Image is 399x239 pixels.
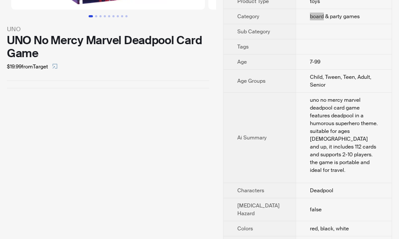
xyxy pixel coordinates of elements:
span: Age [237,58,247,65]
span: Category [237,13,259,20]
span: Colors [237,225,253,232]
div: $19.99 from Target [7,60,209,74]
button: Go to slide 8 [121,15,123,17]
button: Go to slide 2 [95,15,97,17]
button: Go to slide 1 [89,15,93,17]
span: select [52,64,57,69]
span: 7-99 [310,58,320,65]
div: uno no mercy marvel deadpool card game features deadpool in a humorous superhero theme. suitable ... [310,96,378,174]
span: Sub Category [237,28,270,35]
button: Go to slide 6 [112,15,115,17]
span: Child, Tween, Teen, Adult, Senior [310,74,371,88]
span: Tags [237,43,249,50]
button: Go to slide 9 [125,15,128,17]
span: Deadpool [310,187,333,194]
button: Go to slide 3 [99,15,102,17]
span: Age Groups [237,78,265,84]
span: Characters [237,187,264,194]
span: Ai Summary [237,134,267,141]
span: board & party games [310,13,360,20]
div: UNO No Mercy Marvel Deadpool Card Game [7,34,209,60]
button: Go to slide 5 [108,15,110,17]
span: [MEDICAL_DATA] Hazard [237,202,280,217]
button: Go to slide 7 [117,15,119,17]
div: UNO [7,24,209,34]
span: red, black, white [310,225,349,232]
button: Go to slide 4 [104,15,106,17]
span: false [310,206,322,213]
